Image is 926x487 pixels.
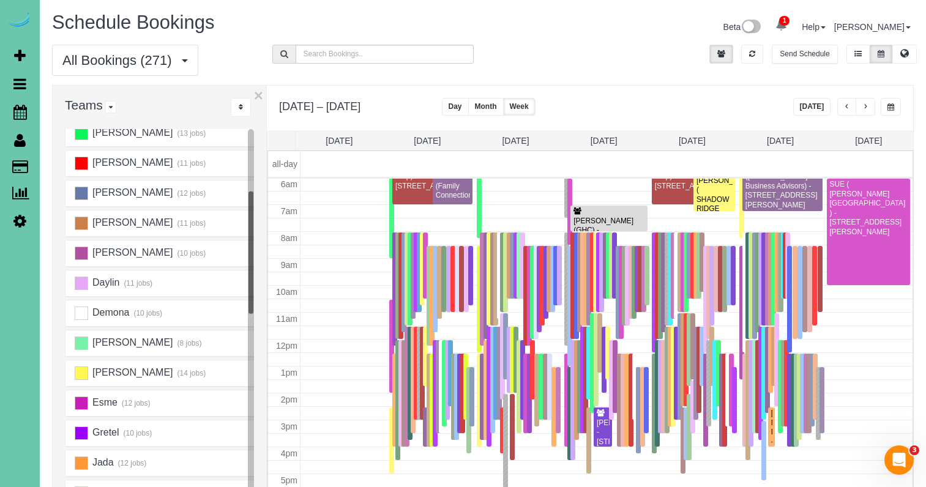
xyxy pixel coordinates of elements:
div: [PERSON_NAME]([PERSON_NAME]) ([PERSON_NAME] Business Advisors) - [STREET_ADDRESS][PERSON_NAME] [745,153,820,210]
span: 3pm [281,422,297,431]
span: Schedule Bookings [52,12,214,33]
span: Esme [91,397,117,407]
div: [PERSON_NAME] - [STREET_ADDRESS] [596,418,610,447]
button: Week [503,98,536,116]
small: (10 jobs) [132,309,162,318]
a: [DATE] [855,136,882,146]
a: [DATE] [502,136,529,146]
span: Gretel [91,427,119,437]
span: 3 [909,445,919,455]
small: (12 jobs) [116,459,146,467]
div: [PERSON_NAME] ( SHADOW RIDGE DENTAL) - [STREET_ADDRESS][PERSON_NAME] [696,176,733,242]
a: [DATE] [767,136,794,146]
span: 9am [281,260,297,270]
span: [PERSON_NAME] [91,217,173,228]
a: [DATE] [679,136,706,146]
img: New interface [741,20,761,35]
small: (8 jobs) [176,339,202,348]
small: (12 jobs) [120,399,150,407]
button: [DATE] [793,98,831,116]
span: 8am [281,233,297,243]
div: SUE ( [PERSON_NAME] [GEOGRAPHIC_DATA] ) - [STREET_ADDRESS][PERSON_NAME] [829,180,908,237]
small: (12 jobs) [176,189,206,198]
a: Help [802,22,826,32]
div: [PERSON_NAME] METL-FAB - [STREET_ADDRESS][PERSON_NAME] [771,409,772,466]
span: Jada [91,457,113,467]
i: Sort Teams [239,103,243,111]
iframe: Intercom live chat [884,445,914,475]
span: Teams [65,98,103,112]
span: 6am [281,179,297,189]
a: Beta [723,22,761,32]
span: [PERSON_NAME] [91,367,173,377]
span: All Bookings (271) [62,53,178,68]
h2: [DATE] – [DATE] [279,98,360,113]
button: Send Schedule [772,45,837,64]
span: [PERSON_NAME] [91,127,173,138]
button: Day [442,98,469,116]
span: 4pm [281,448,297,458]
a: [DATE] [326,136,353,146]
span: 11am [276,314,297,324]
span: 2pm [281,395,297,404]
div: [PERSON_NAME] (FAMILY CONNECTIONS) (Family Connections) - [STREET_ADDRESS] [435,153,471,219]
small: (10 jobs) [176,249,206,258]
small: (11 jobs) [176,219,206,228]
div: [PERSON_NAME] - [STREET_ADDRESS] [820,247,821,275]
span: [PERSON_NAME] [91,337,173,348]
span: 12pm [276,341,297,351]
span: Daylin [91,277,119,288]
a: [DATE] [591,136,618,146]
button: × [254,87,263,103]
div: ... [231,98,251,117]
small: (11 jobs) [122,279,152,288]
small: (11 jobs) [176,159,206,168]
span: Demona [91,307,129,318]
span: [PERSON_NAME] [91,187,173,198]
button: Month [468,98,504,116]
span: all-day [272,159,297,169]
small: (10 jobs) [122,429,152,437]
a: [PERSON_NAME] [834,22,911,32]
small: (14 jobs) [176,369,206,377]
small: (13 jobs) [176,129,206,138]
span: 5pm [281,475,297,485]
span: [PERSON_NAME] [91,247,173,258]
a: 1 [769,12,793,39]
span: [PERSON_NAME] [91,157,173,168]
span: 10am [276,287,297,297]
span: 7am [281,206,297,216]
span: 1pm [281,368,297,377]
button: All Bookings (271) [52,45,198,76]
a: [DATE] [414,136,441,146]
input: Search Bookings.. [296,45,474,64]
div: [PERSON_NAME] (GHC) - [STREET_ADDRESS] [573,217,645,245]
img: Automaid Logo [7,12,32,29]
span: 1 [779,16,790,26]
